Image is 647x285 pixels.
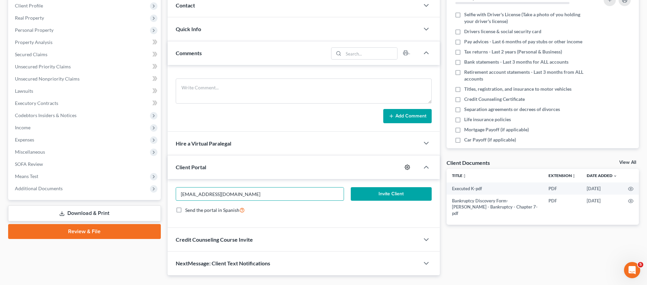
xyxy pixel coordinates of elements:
[15,185,63,191] span: Additional Documents
[452,173,467,178] a: Titleunfold_more
[581,195,623,219] td: [DATE]
[587,173,617,178] a: Date Added expand_more
[15,3,43,8] span: Client Profile
[176,2,195,8] span: Contact
[464,69,585,82] span: Retirement account statements - Last 3 months from ALL accounts
[638,262,643,267] span: 5
[15,76,80,82] span: Unsecured Nonpriority Claims
[15,112,77,118] span: Codebtors Insiders & Notices
[15,64,71,69] span: Unsecured Priority Claims
[9,36,161,48] a: Property Analysis
[9,73,161,85] a: Unsecured Nonpriority Claims
[447,159,490,166] div: Client Documents
[464,48,562,55] span: Tax returns - Last 2 years (Personal & Business)
[464,136,516,143] span: Car Payoff (if applicable)
[185,207,239,213] span: Send the portal in Spanish
[464,86,571,92] span: Titles, registration, and insurance to motor vehicles
[15,27,53,33] span: Personal Property
[15,51,47,57] span: Secured Claims
[176,236,253,243] span: Credit Counseling Course Invite
[464,126,529,133] span: Mortgage Payoff (if applicable)
[8,224,161,239] a: Review & File
[464,28,541,35] span: Drivers license & social security card
[9,61,161,73] a: Unsecured Priority Claims
[383,109,432,123] button: Add Comment
[462,174,467,178] i: unfold_more
[548,173,576,178] a: Extensionunfold_more
[464,116,511,123] span: Life insurance policies
[15,125,30,130] span: Income
[15,173,38,179] span: Means Test
[176,50,202,56] span: Comments
[572,174,576,178] i: unfold_more
[15,88,33,94] span: Lawsuits
[543,195,581,219] td: PDF
[447,182,543,195] td: Executed K-pdf
[9,97,161,109] a: Executory Contracts
[464,59,568,65] span: Bank statements - Last 3 months for ALL accounts
[543,182,581,195] td: PDF
[15,39,52,45] span: Property Analysis
[464,11,585,25] span: Selfie with Driver's License (Take a photo of you holding your driver's license)
[9,48,161,61] a: Secured Claims
[15,161,43,167] span: SOFA Review
[8,205,161,221] a: Download & Print
[464,38,582,45] span: Pay advices - Last 6 months of pay stubs or other income
[176,260,270,266] span: NextMessage: Client Text Notifications
[15,100,58,106] span: Executory Contracts
[176,164,206,170] span: Client Portal
[619,160,636,165] a: View All
[15,149,45,155] span: Miscellaneous
[581,182,623,195] td: [DATE]
[447,195,543,219] td: Bankruptcy Discovery Form-[PERSON_NAME] - Bankruptcy - Chapter 7-pdf
[176,140,231,147] span: Hire a Virtual Paralegal
[15,137,34,142] span: Expenses
[176,188,344,200] input: Enter email
[464,106,560,113] span: Separation agreements or decrees of divorces
[613,174,617,178] i: expand_more
[15,15,44,21] span: Real Property
[351,187,432,201] button: Invite Client
[624,262,640,278] iframe: Intercom live chat
[9,85,161,97] a: Lawsuits
[9,158,161,170] a: SOFA Review
[343,48,397,59] input: Search...
[176,26,201,32] span: Quick Info
[464,96,525,103] span: Credit Counseling Certificate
